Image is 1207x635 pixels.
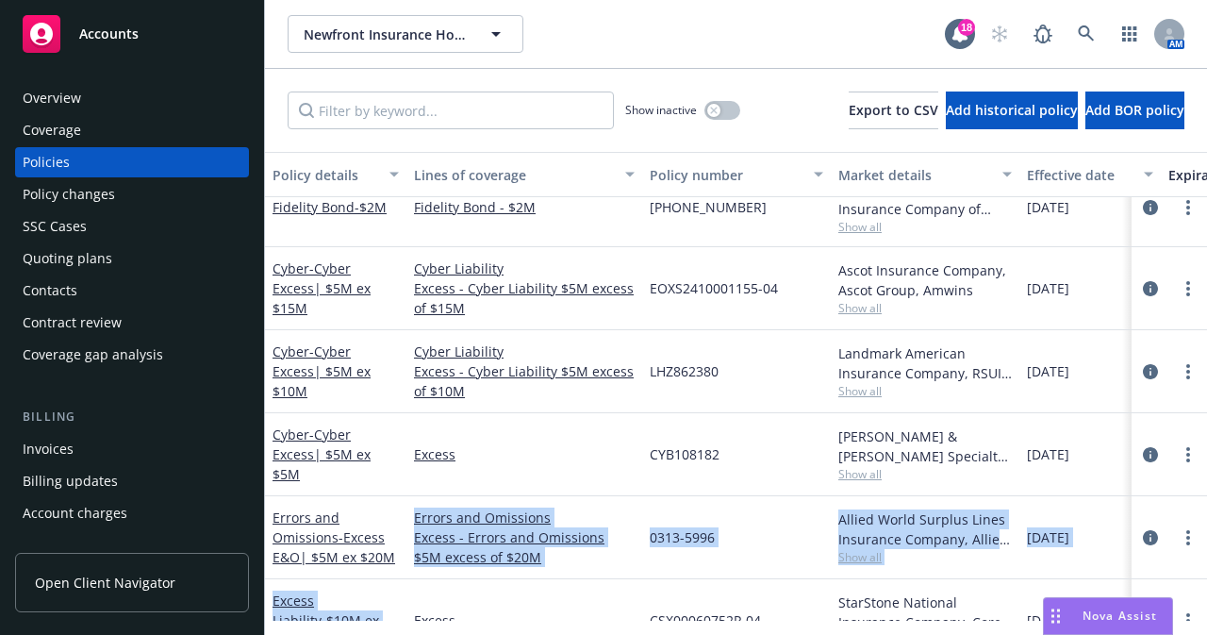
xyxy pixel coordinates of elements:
div: National Union Fire Insurance Company of [GEOGRAPHIC_DATA], [GEOGRAPHIC_DATA], AIG, CRC Group [838,179,1012,219]
a: Fidelity Bond - $2M [414,197,635,217]
div: Policy details [273,165,378,185]
a: Excess [414,444,635,464]
span: Show all [838,219,1012,235]
a: Cyber Liability [414,259,635,278]
span: - Cyber Excess| $5M ex $5M [273,426,371,483]
span: Accounts [79,26,139,42]
button: Policy number [642,152,831,197]
a: Switch app [1111,15,1149,53]
a: Coverage [15,115,249,145]
span: Add historical policy [946,101,1078,119]
button: Newfront Insurance Holdings, Inc. [288,15,523,53]
a: circleInformation [1139,360,1162,383]
div: Policies [23,147,70,177]
a: Overview [15,83,249,113]
span: Show all [838,549,1012,565]
span: [PHONE_NUMBER] [650,197,767,217]
div: Invoices [23,434,74,464]
a: Start snowing [981,15,1018,53]
span: EOXS2410001155-04 [650,278,778,298]
a: Contacts [15,276,249,306]
span: Add BOR policy [1085,101,1184,119]
div: Coverage gap analysis [23,340,163,370]
a: Excess - Errors and Omissions $5M excess of $20M [414,527,635,567]
a: Cyber [273,259,371,317]
div: Policy changes [23,179,115,209]
span: [DATE] [1027,444,1069,464]
span: LHZ862380 [650,361,719,381]
div: Billing updates [23,466,118,496]
div: Coverage [23,115,81,145]
a: Excess [414,610,635,630]
span: CSX00060752P-04 [650,610,761,630]
div: Landmark American Insurance Company, RSUI Group, Amwins [838,343,1012,383]
a: Contract review [15,308,249,338]
a: Accounts [15,8,249,60]
div: Allied World Surplus Lines Insurance Company, Allied World Assurance Company (AWAC), CRC Group [838,510,1012,549]
button: Export to CSV [849,92,938,129]
span: - Excess E&O| $5M ex $20M [273,528,395,566]
a: more [1177,610,1199,632]
a: circleInformation [1139,443,1162,466]
a: circleInformation [1139,526,1162,549]
span: Newfront Insurance Holdings, Inc. [304,25,467,44]
div: Billing [15,408,249,426]
a: Report a Bug [1024,15,1062,53]
a: more [1177,277,1199,300]
span: Export to CSV [849,101,938,119]
a: Coverage gap analysis [15,340,249,370]
div: Policy number [650,165,802,185]
span: [DATE] [1027,610,1069,630]
span: - $2M [355,198,387,216]
button: Nova Assist [1043,597,1173,635]
a: more [1177,443,1199,466]
a: Errors and Omissions [273,509,395,566]
span: Show all [838,383,1012,399]
div: StarStone National Insurance Company, Core Specialty, RT Specialty Insurance Services, LLC (RSG S... [838,593,1012,632]
a: more [1177,196,1199,219]
button: Market details [831,152,1019,197]
div: Contract review [23,308,122,338]
a: circleInformation [1139,277,1162,300]
a: circleInformation [1139,196,1162,219]
a: Account charges [15,498,249,528]
a: Excess - Cyber Liability $5M excess of $15M [414,278,635,318]
div: [PERSON_NAME] & [PERSON_NAME] Specialty Insurance Company, [PERSON_NAME] & [PERSON_NAME], Amwins [838,426,1012,466]
div: Effective date [1027,165,1133,185]
span: CYB108182 [650,444,719,464]
button: Policy details [265,152,406,197]
span: [DATE] [1027,527,1069,547]
a: Invoices [15,434,249,464]
div: Overview [23,83,81,113]
a: Search [1067,15,1105,53]
span: Open Client Navigator [35,573,175,593]
span: [DATE] [1027,278,1069,298]
a: more [1177,360,1199,383]
div: Lines of coverage [414,165,614,185]
span: Show all [838,466,1012,482]
div: Contacts [23,276,77,306]
button: Lines of coverage [406,152,642,197]
div: Market details [838,165,991,185]
a: Installment plans [15,530,249,560]
a: Quoting plans [15,243,249,274]
div: Account charges [23,498,127,528]
span: 0313-5996 [650,527,715,547]
a: Fidelity Bond [273,198,387,216]
a: Policies [15,147,249,177]
div: 18 [958,19,975,36]
button: Add historical policy [946,92,1078,129]
button: Add BOR policy [1085,92,1184,129]
a: more [1177,526,1199,549]
a: Errors and Omissions [414,508,635,527]
a: Billing updates [15,466,249,496]
a: Cyber [273,426,371,483]
a: Cyber Liability [414,342,635,361]
a: SSC Cases [15,211,249,242]
span: [DATE] [1027,197,1069,217]
span: Nova Assist [1083,608,1157,624]
span: Show all [838,300,1012,316]
div: Drag to move [1044,598,1067,634]
input: Filter by keyword... [288,92,614,129]
a: Excess - Cyber Liability $5M excess of $10M [414,361,635,401]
